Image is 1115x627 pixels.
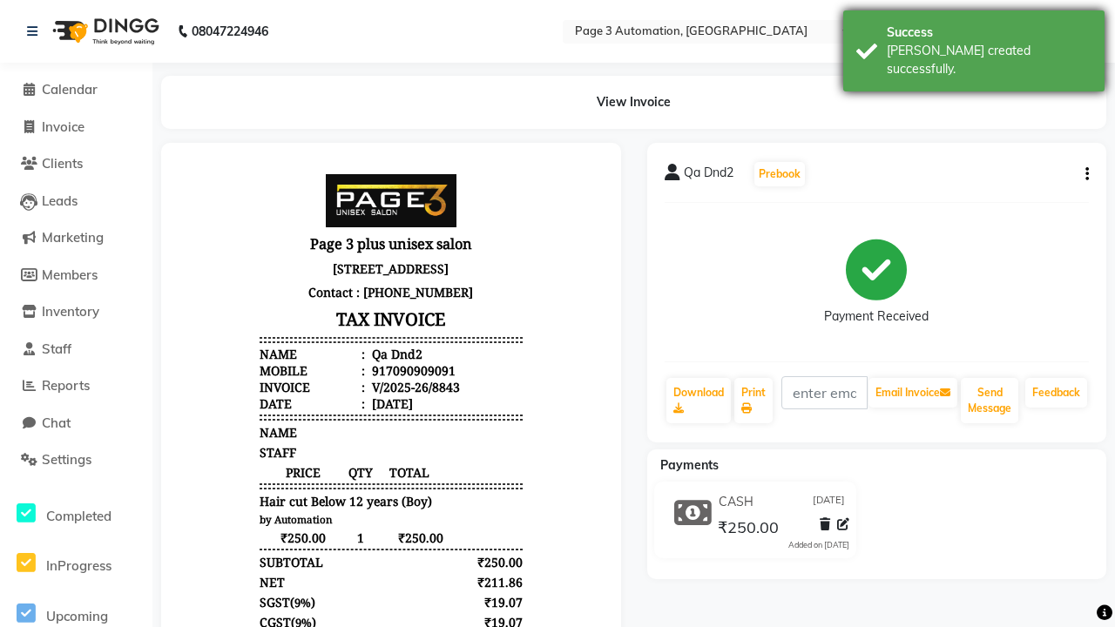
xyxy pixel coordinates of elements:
[1025,378,1087,408] a: Feedback
[887,24,1091,42] div: Success
[81,514,114,530] span: CASH
[781,376,868,409] input: enter email
[81,474,168,490] div: GRAND TOTAL
[81,235,186,252] div: Date
[81,284,118,300] span: STAFF
[42,340,71,357] span: Staff
[684,164,733,188] span: Qa Dnd2
[824,307,929,326] div: Payment Received
[183,185,186,202] span: :
[276,434,345,450] div: ₹19.07
[276,394,345,410] div: ₹250.00
[868,378,957,408] button: Email Invoice
[117,455,133,470] span: 9%
[183,219,186,235] span: :
[42,118,84,135] span: Invoice
[81,434,111,450] span: SGST
[81,454,112,470] span: CGST
[81,434,137,450] div: ( )
[813,493,845,511] span: [DATE]
[168,304,197,320] span: QTY
[46,557,111,574] span: InProgress
[42,81,98,98] span: Calendar
[81,494,137,510] div: Payments
[788,539,849,551] div: Added on [DATE]
[276,474,345,490] div: ₹250.00
[116,435,132,450] span: 9%
[207,582,247,598] span: Admin
[147,14,278,67] img: page3_logo.png
[666,378,731,423] a: Download
[81,71,344,97] h3: Page 3 plus unisex salon
[81,144,344,174] h3: TAX INVOICE
[4,414,148,434] a: Chat
[4,118,148,138] a: Invoice
[660,457,719,473] span: Payments
[161,76,1106,129] div: View Invoice
[81,202,186,219] div: Mobile
[719,493,753,511] span: CASH
[4,80,148,100] a: Calendar
[4,450,148,470] a: Settings
[887,42,1091,78] div: Bill created successfully.
[81,454,138,470] div: ( )
[81,333,253,349] span: Hair cut Below 12 years (Boy)
[276,414,345,430] div: ₹211.86
[4,376,148,396] a: Reports
[42,192,78,209] span: Leads
[754,162,805,186] button: Prebook
[46,508,111,524] span: Completed
[81,353,154,366] small: by Automation
[276,514,345,530] div: ₹250.00
[190,219,281,235] div: V/2025-26/8843
[42,377,90,394] span: Reports
[197,369,266,386] span: ₹250.00
[81,414,106,430] div: NET
[168,369,197,386] span: 1
[81,264,118,280] span: NAME
[190,235,234,252] div: [DATE]
[4,192,148,212] a: Leads
[4,302,148,322] a: Inventory
[4,228,148,248] a: Marketing
[276,534,345,550] div: ₹250.00
[44,7,164,56] img: logo
[81,185,186,202] div: Name
[183,235,186,252] span: :
[46,608,108,624] span: Upcoming
[81,219,186,235] div: Invoice
[81,97,344,120] p: [STREET_ADDRESS]
[197,304,266,320] span: TOTAL
[42,415,71,431] span: Chat
[734,378,773,423] a: Print
[4,340,148,360] a: Staff
[42,155,83,172] span: Clients
[190,202,277,219] div: 917090909091
[81,582,344,598] div: Generated By : at [DATE]
[81,120,344,144] p: Contact : [PHONE_NUMBER]
[81,394,145,410] div: SUBTOTAL
[192,7,268,56] b: 08047224946
[81,534,106,550] div: Paid
[42,266,98,283] span: Members
[276,454,345,470] div: ₹19.07
[42,229,104,246] span: Marketing
[81,369,168,386] span: ₹250.00
[183,202,186,219] span: :
[4,266,148,286] a: Members
[42,303,99,320] span: Inventory
[81,304,168,320] span: PRICE
[42,451,91,468] span: Settings
[718,517,779,542] span: ₹250.00
[81,565,344,582] p: Please visit again !
[4,154,148,174] a: Clients
[190,185,244,202] div: Qa Dnd2
[961,378,1018,423] button: Send Message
